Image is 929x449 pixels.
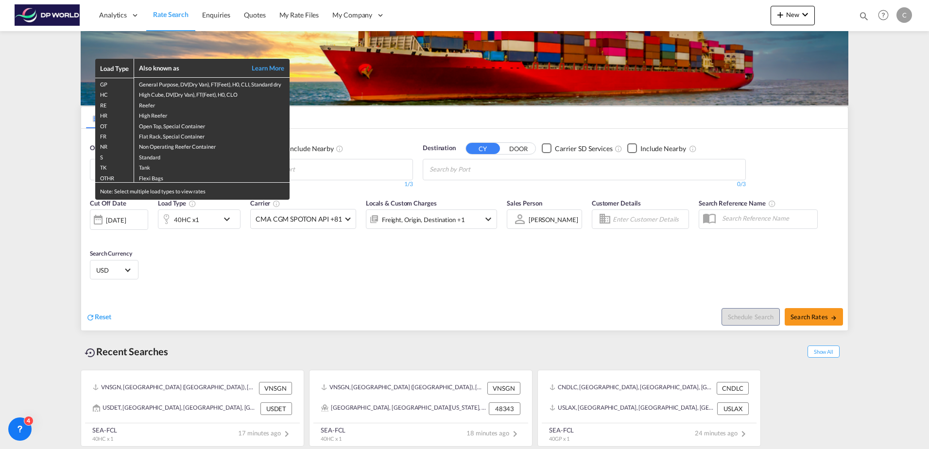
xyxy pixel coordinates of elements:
[134,78,290,88] td: General Purpose, DV(Dry Van), FT(Feet), H0, CLI, Standard dry
[95,151,134,161] td: S
[95,59,134,78] th: Load Type
[134,151,290,161] td: Standard
[95,161,134,172] td: TK
[95,140,134,151] td: NR
[95,130,134,140] td: FR
[134,109,290,120] td: High Reefer
[95,172,134,183] td: OTHR
[139,64,241,72] div: Also known as
[95,120,134,130] td: OT
[95,109,134,120] td: HR
[134,99,290,109] td: Reefer
[241,64,285,72] a: Learn More
[95,99,134,109] td: RE
[134,161,290,172] td: Tank
[95,88,134,99] td: HC
[134,120,290,130] td: Open Top, Special Container
[95,78,134,88] td: GP
[95,183,290,200] div: Note: Select multiple load types to view rates
[134,172,290,183] td: Flexi Bags
[134,140,290,151] td: Non Operating Reefer Container
[134,130,290,140] td: Flat Rack, Special Container
[134,88,290,99] td: High Cube, DV(Dry Van), FT(Feet), H0, CLO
